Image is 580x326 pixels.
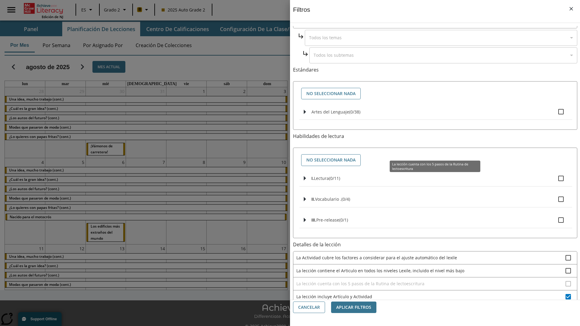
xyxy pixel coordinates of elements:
div: La lección cuenta con los 5 pasos de la Rutina de lectoescritura [390,161,480,172]
div: Seleccione estándares [298,86,572,101]
span: La Actividad cubre los factores a considerar para el ajuste automático del lexile [296,254,565,261]
span: 0 estándares seleccionados/38 estándares en grupo [349,109,360,115]
ul: Seleccione habilidades [299,171,572,233]
p: Estándares [293,66,577,73]
span: III. [311,218,316,222]
span: I. [311,176,314,181]
span: Pre-release [316,217,339,223]
button: No seleccionar nada [301,154,361,166]
div: Seleccione habilidades [298,153,572,168]
div: La lección incluye Artículo y Actividad [293,290,577,303]
p: Habilidades de lectura [293,133,577,140]
span: La lección incluye Artículo y Actividad [296,293,565,300]
div: La Actividad cubre los factores a considerar para el ajuste automático del lexile [293,251,577,264]
span: Artes del Lenguaje [311,109,349,115]
span: La lección contiene el Articulo en todos los niveles Lexile, incluido el nivel más bajo [296,267,565,274]
div: Seleccione una Asignatura [309,47,577,63]
div: Seleccione una Asignatura [305,30,577,46]
span: 0 estándares seleccionados/1 estándares en grupo [339,217,348,223]
span: 0 estándares seleccionados/4 estándares en grupo [341,196,350,202]
p: Detalles de la lección [293,241,577,248]
h1: Filtros [293,6,310,23]
button: Cerrar los filtros del Menú lateral [565,2,578,15]
button: No seleccionar nada [301,88,361,100]
button: Aplicar Filtros [331,302,376,313]
span: 0 estándares seleccionados/11 estándares en grupo [329,175,340,181]
div: La lección contiene el Articulo en todos los niveles Lexile, incluido el nivel más bajo [293,264,577,277]
ul: Seleccione estándares [299,104,572,125]
span: Vocabulario . [315,196,341,202]
span: Lectura [314,175,329,181]
button: Cancelar [293,302,325,313]
span: II. [311,197,315,202]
